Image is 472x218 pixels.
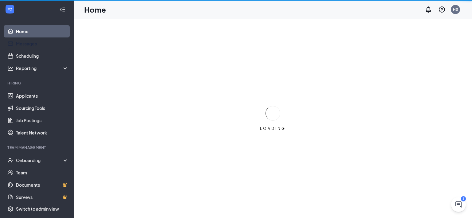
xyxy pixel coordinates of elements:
[7,145,67,150] div: Team Management
[7,157,14,163] svg: UserCheck
[84,4,106,15] h1: Home
[7,6,13,12] svg: WorkstreamLogo
[7,80,67,86] div: Hiring
[16,37,69,50] a: Messages
[7,65,14,71] svg: Analysis
[16,25,69,37] a: Home
[461,196,466,201] div: 1
[7,206,14,212] svg: Settings
[453,7,458,12] div: HS
[438,6,446,13] svg: QuestionInfo
[16,65,69,71] div: Reporting
[16,102,69,114] a: Sourcing Tools
[16,114,69,127] a: Job Postings
[16,90,69,102] a: Applicants
[16,127,69,139] a: Talent Network
[258,126,288,131] div: LOADING
[451,197,466,212] button: ChatActive
[59,6,65,13] svg: Collapse
[16,50,69,62] a: Scheduling
[425,6,432,13] svg: Notifications
[16,206,59,212] div: Switch to admin view
[16,157,63,163] div: Onboarding
[16,179,69,191] a: DocumentsCrown
[455,201,462,208] svg: ChatActive
[16,191,69,203] a: SurveysCrown
[16,166,69,179] a: Team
